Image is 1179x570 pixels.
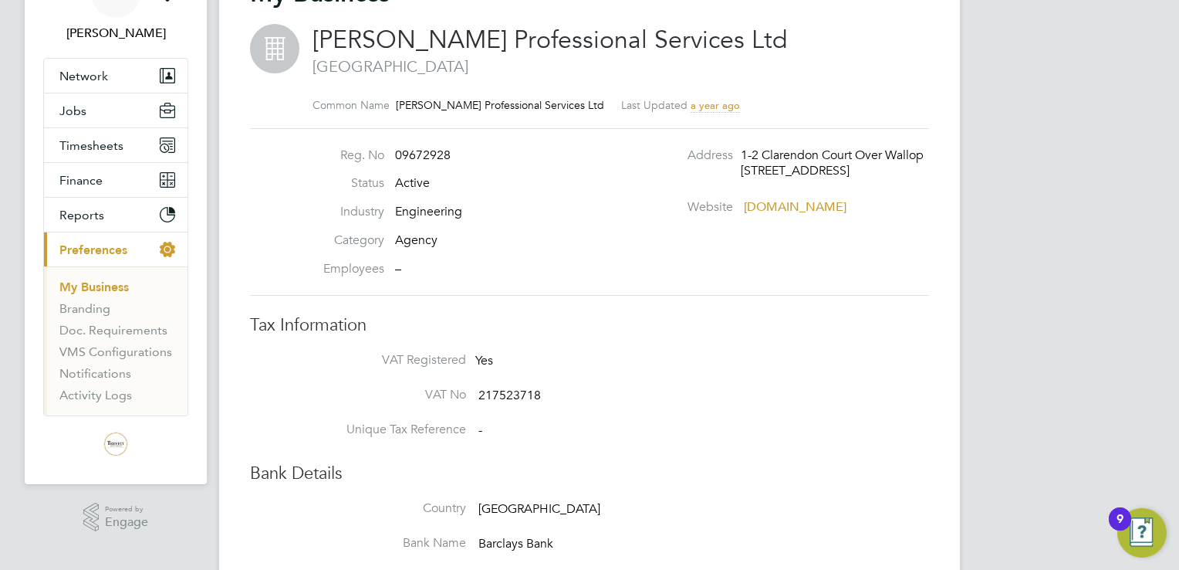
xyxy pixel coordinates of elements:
[59,344,172,359] a: VMS Configurations
[741,163,887,179] div: [STREET_ADDRESS]
[59,208,104,222] span: Reports
[603,199,733,215] label: Website
[59,173,103,188] span: Finance
[299,175,384,192] label: Status
[312,56,914,76] span: [GEOGRAPHIC_DATA]
[396,98,604,112] span: [PERSON_NAME] Professional Services Ltd
[299,204,384,220] label: Industry
[59,301,110,316] a: Branding
[395,204,462,219] span: Engineering
[43,432,188,456] a: Go to home page
[395,175,430,191] span: Active
[299,148,384,164] label: Reg. No
[395,148,451,163] span: 09672928
[621,98,687,112] label: Last Updated
[395,232,437,248] span: Agency
[299,232,384,249] label: Category
[44,93,187,127] button: Jobs
[744,199,846,215] a: [DOMAIN_NAME]
[1117,519,1123,539] div: 9
[312,422,466,438] label: Unique Tax Reference
[44,198,187,232] button: Reports
[741,148,887,164] div: 1-2 Clarendon Court Over Wallop
[44,128,187,162] button: Timesheets
[59,243,127,257] span: Preferences
[691,99,740,112] span: a year ago
[59,366,131,381] a: Notifications
[478,501,600,517] span: [GEOGRAPHIC_DATA]
[105,503,148,516] span: Powered by
[395,261,401,277] span: –
[475,353,493,368] span: Yes
[59,138,123,153] span: Timesheets
[312,352,466,368] label: VAT Registered
[603,148,733,164] label: Address
[83,503,149,532] a: Powered byEngage
[312,387,466,403] label: VAT No
[1117,508,1167,558] button: Open Resource Center, 9 new notifications
[312,535,466,551] label: Bank Name
[59,280,129,294] a: My Business
[103,432,128,456] img: trevettgroup-logo-retina.png
[44,163,187,197] button: Finance
[59,103,86,118] span: Jobs
[250,463,929,485] h3: Bank Details
[312,500,466,517] label: Country
[59,69,108,83] span: Network
[478,388,541,403] span: 217523718
[44,266,187,416] div: Preferences
[59,388,132,402] a: Activity Logs
[312,98,390,112] label: Common Name
[250,314,929,337] h3: Tax Information
[105,516,148,529] span: Engage
[44,59,187,93] button: Network
[312,25,788,55] span: [PERSON_NAME] Professional Services Ltd
[478,536,553,551] span: Barclays Bank
[478,422,482,438] span: -
[43,24,188,42] span: Steve Shine
[44,232,187,266] button: Preferences
[299,261,384,277] label: Employees
[59,323,167,338] a: Doc. Requirements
